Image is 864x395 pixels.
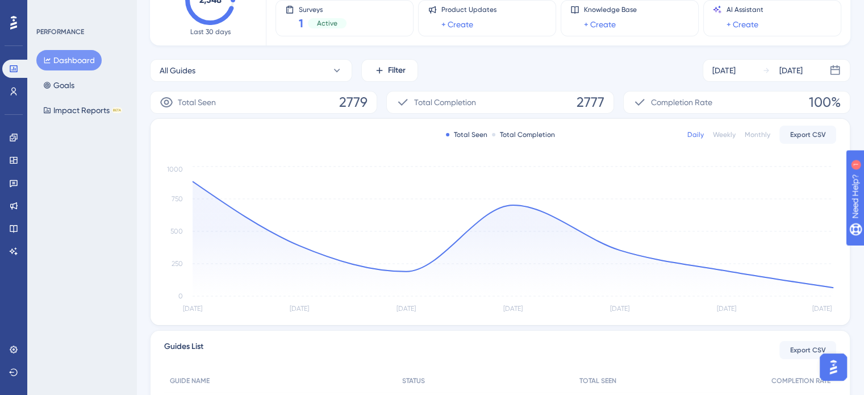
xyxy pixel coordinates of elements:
span: Need Help? [27,3,71,16]
div: Weekly [713,130,736,139]
span: AI Assistant [727,5,763,14]
div: Monthly [745,130,770,139]
div: Total Seen [446,130,487,139]
tspan: [DATE] [812,305,832,313]
tspan: 750 [172,195,183,203]
span: COMPLETION RATE [771,376,830,385]
button: All Guides [150,59,352,82]
a: + Create [727,18,758,31]
tspan: [DATE] [610,305,629,313]
div: BETA [112,107,122,113]
span: Export CSV [790,346,826,355]
span: GUIDE NAME [170,376,210,385]
span: 1 [299,15,303,31]
a: + Create [441,18,473,31]
span: Knowledge Base [584,5,637,14]
span: 2777 [577,93,604,111]
span: Total Completion [414,95,476,109]
button: Export CSV [779,341,836,359]
div: [DATE] [712,64,736,77]
tspan: 250 [172,260,183,268]
div: Total Completion [492,130,555,139]
span: Completion Rate [651,95,712,109]
a: + Create [584,18,616,31]
span: Active [317,19,337,28]
div: [DATE] [779,64,803,77]
span: STATUS [402,376,425,385]
button: Goals [36,75,81,95]
tspan: 0 [178,292,183,300]
span: 100% [809,93,841,111]
span: All Guides [160,64,195,77]
span: Filter [388,64,406,77]
tspan: [DATE] [290,305,309,313]
button: Impact ReportsBETA [36,100,129,120]
div: PERFORMANCE [36,27,84,36]
span: Export CSV [790,130,826,139]
div: Daily [687,130,704,139]
button: Export CSV [779,126,836,144]
iframe: UserGuiding AI Assistant Launcher [816,350,850,384]
tspan: [DATE] [717,305,736,313]
span: Last 30 days [190,27,231,36]
span: TOTAL SEEN [579,376,616,385]
button: Dashboard [36,50,102,70]
span: 2779 [339,93,368,111]
tspan: [DATE] [503,305,523,313]
span: Guides List [164,340,203,360]
span: Total Seen [178,95,216,109]
tspan: [DATE] [183,305,202,313]
button: Filter [361,59,418,82]
span: Surveys [299,5,347,13]
tspan: 500 [170,227,183,235]
div: 1 [79,6,82,15]
tspan: [DATE] [396,305,416,313]
span: Product Updates [441,5,496,14]
tspan: 1000 [167,165,183,173]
